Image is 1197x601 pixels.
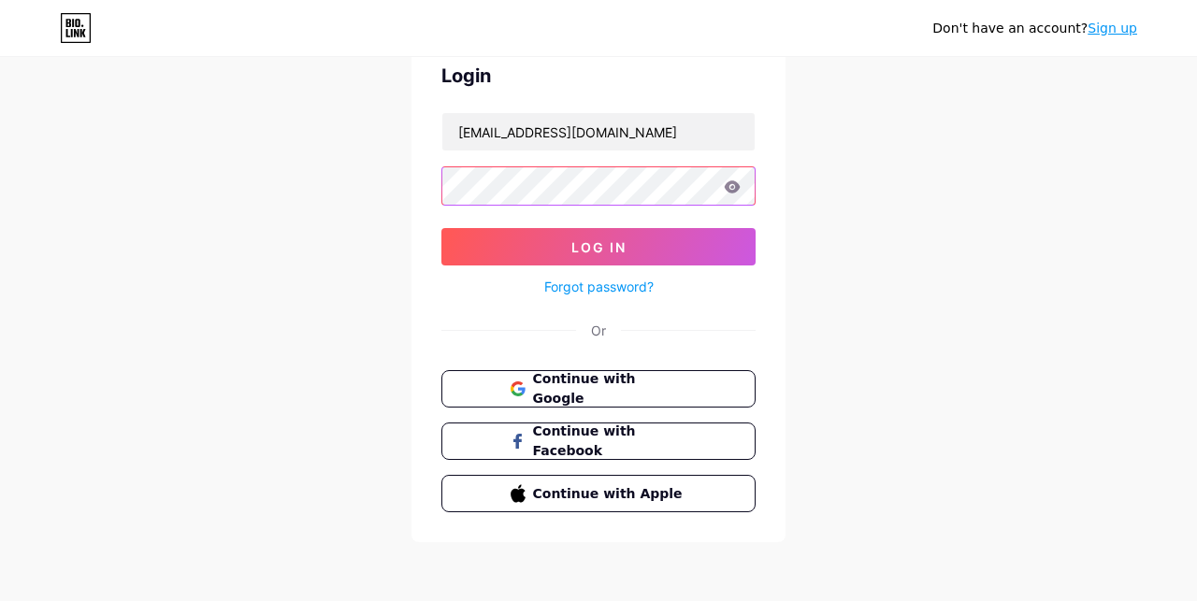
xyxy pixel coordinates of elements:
button: Continue with Google [441,370,756,408]
button: Log In [441,228,756,265]
span: Continue with Facebook [533,422,687,461]
span: Continue with Apple [533,484,687,504]
div: Don't have an account? [932,19,1137,38]
div: Login [441,62,756,90]
span: Continue with Google [533,369,687,408]
a: Forgot password? [544,277,654,296]
a: Sign up [1088,21,1137,36]
input: Username [442,113,755,150]
button: Continue with Apple [441,475,756,512]
button: Continue with Facebook [441,422,756,460]
span: Log In [571,239,627,255]
div: Or [591,321,606,340]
